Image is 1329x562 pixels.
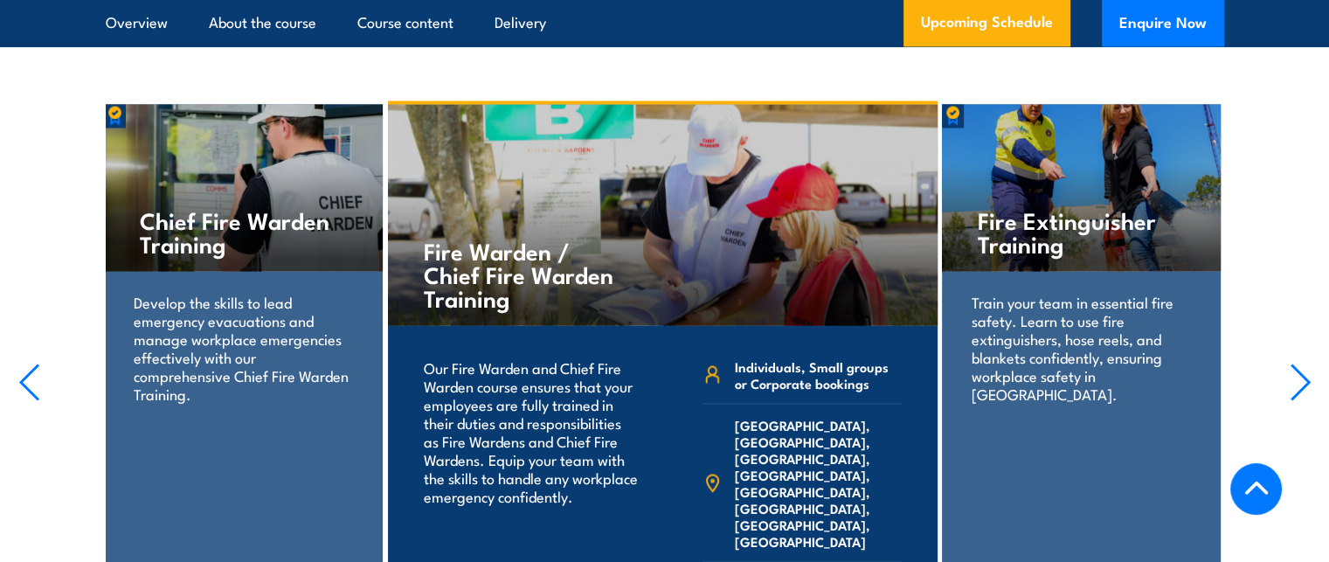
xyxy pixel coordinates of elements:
[140,207,347,254] h4: Chief Fire Warden Training
[424,357,640,504] p: Our Fire Warden and Chief Fire Warden course ensures that your employees are fully trained in the...
[134,292,353,402] p: Develop the skills to lead emergency evacuations and manage workplace emergencies effectively wit...
[978,207,1185,254] h4: Fire Extinguisher Training
[424,238,629,309] h4: Fire Warden / Chief Fire Warden Training
[735,416,901,549] span: [GEOGRAPHIC_DATA], [GEOGRAPHIC_DATA], [GEOGRAPHIC_DATA], [GEOGRAPHIC_DATA], [GEOGRAPHIC_DATA], [G...
[735,357,901,391] span: Individuals, Small groups or Corporate bookings
[972,292,1191,402] p: Train your team in essential fire safety. Learn to use fire extinguishers, hose reels, and blanke...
